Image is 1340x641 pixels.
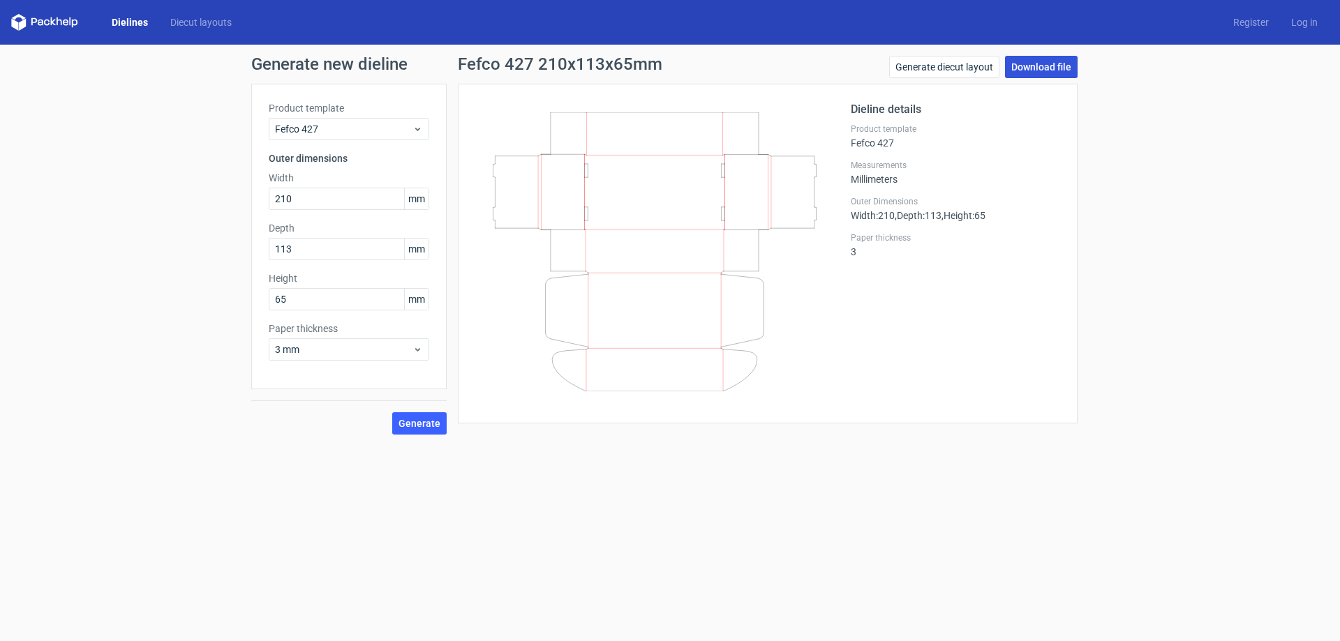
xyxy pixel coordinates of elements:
[851,210,895,221] span: Width : 210
[851,101,1060,118] h2: Dieline details
[275,342,412,356] span: 3 mm
[851,160,1060,185] div: Millimeters
[851,232,1060,257] div: 3
[392,412,447,435] button: Generate
[941,210,985,221] span: , Height : 65
[399,418,440,428] span: Generate
[851,123,1060,149] div: Fefco 427
[269,151,429,165] h3: Outer dimensions
[895,210,941,221] span: , Depth : 113
[404,289,429,310] span: mm
[269,171,429,185] label: Width
[269,101,429,115] label: Product template
[851,160,1060,171] label: Measurements
[851,232,1060,243] label: Paper thickness
[404,239,429,259] span: mm
[851,123,1060,135] label: Product template
[458,56,662,73] h1: Fefco 427 210x113x65mm
[269,271,429,285] label: Height
[889,56,999,78] a: Generate diecut layout
[1222,15,1280,29] a: Register
[404,188,429,209] span: mm
[100,15,159,29] a: Dielines
[851,196,1060,207] label: Outer Dimensions
[1280,15,1329,29] a: Log in
[275,122,412,136] span: Fefco 427
[159,15,243,29] a: Diecut layouts
[269,322,429,335] label: Paper thickness
[269,221,429,235] label: Depth
[1005,56,1078,78] a: Download file
[251,56,1089,73] h1: Generate new dieline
